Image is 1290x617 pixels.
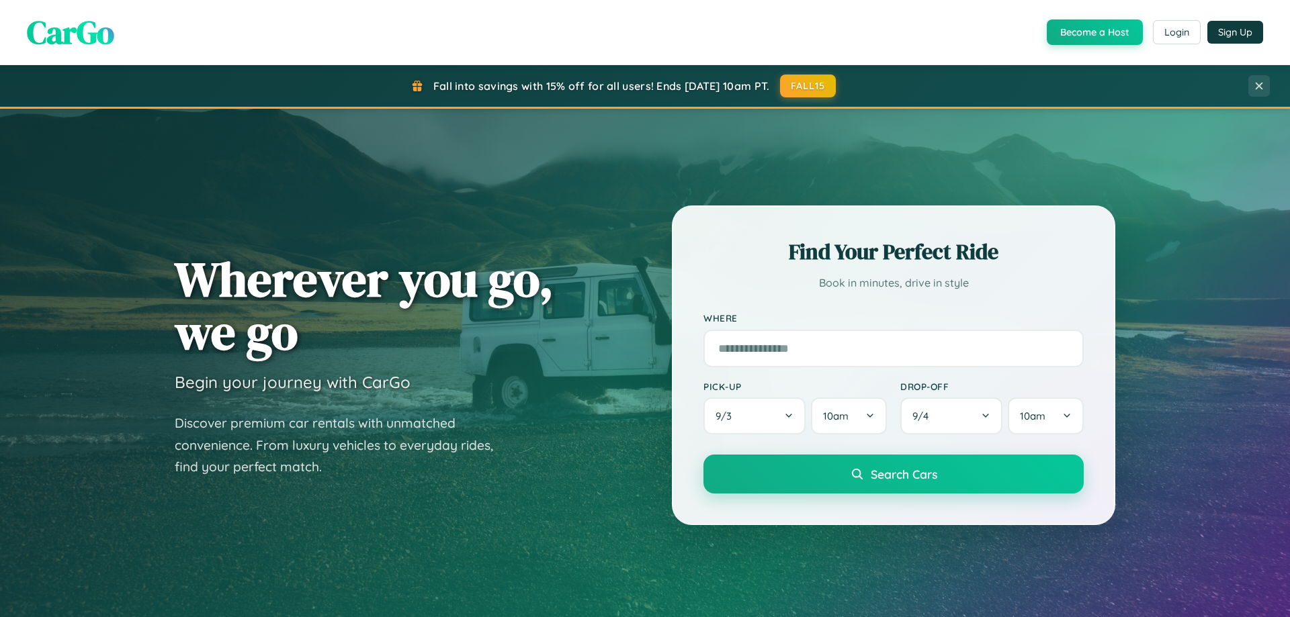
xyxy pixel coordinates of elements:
[703,381,887,392] label: Pick-up
[1207,21,1263,44] button: Sign Up
[27,10,114,54] span: CarGo
[175,412,511,478] p: Discover premium car rentals with unmatched convenience. From luxury vehicles to everyday rides, ...
[175,252,554,359] h1: Wherever you go, we go
[900,381,1084,392] label: Drop-off
[780,75,836,97] button: FALL15
[1008,397,1084,434] button: 10am
[1020,410,1045,422] span: 10am
[716,410,738,422] span: 9 / 3
[1047,19,1143,45] button: Become a Host
[433,79,770,93] span: Fall into savings with 15% off for all users! Ends [DATE] 10am PT.
[703,273,1084,293] p: Book in minutes, drive in style
[900,397,1002,434] button: 9/4
[175,372,411,392] h3: Begin your journey with CarGo
[811,397,887,434] button: 10am
[703,397,806,434] button: 9/3
[703,237,1084,267] h2: Find Your Perfect Ride
[912,410,935,422] span: 9 / 4
[871,467,937,481] span: Search Cars
[823,410,849,422] span: 10am
[703,455,1084,493] button: Search Cars
[703,313,1084,324] label: Where
[1153,20,1201,44] button: Login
